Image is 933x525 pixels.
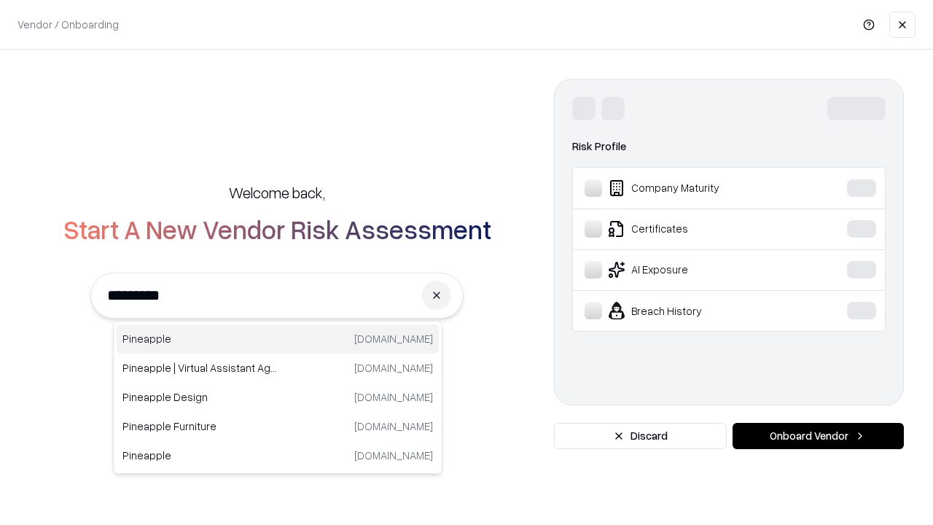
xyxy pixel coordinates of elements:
[122,448,278,463] p: Pineapple
[113,321,442,474] div: Suggestions
[63,214,491,244] h2: Start A New Vendor Risk Assessment
[554,423,727,449] button: Discard
[354,360,433,376] p: [DOMAIN_NAME]
[229,182,325,203] h5: Welcome back,
[354,448,433,463] p: [DOMAIN_NAME]
[122,331,278,346] p: Pineapple
[17,17,119,32] p: Vendor / Onboarding
[585,179,803,197] div: Company Maturity
[585,302,803,319] div: Breach History
[122,360,278,376] p: Pineapple | Virtual Assistant Agency
[354,331,433,346] p: [DOMAIN_NAME]
[585,220,803,238] div: Certificates
[572,138,886,155] div: Risk Profile
[122,389,278,405] p: Pineapple Design
[354,389,433,405] p: [DOMAIN_NAME]
[585,261,803,279] div: AI Exposure
[354,419,433,434] p: [DOMAIN_NAME]
[733,423,904,449] button: Onboard Vendor
[122,419,278,434] p: Pineapple Furniture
